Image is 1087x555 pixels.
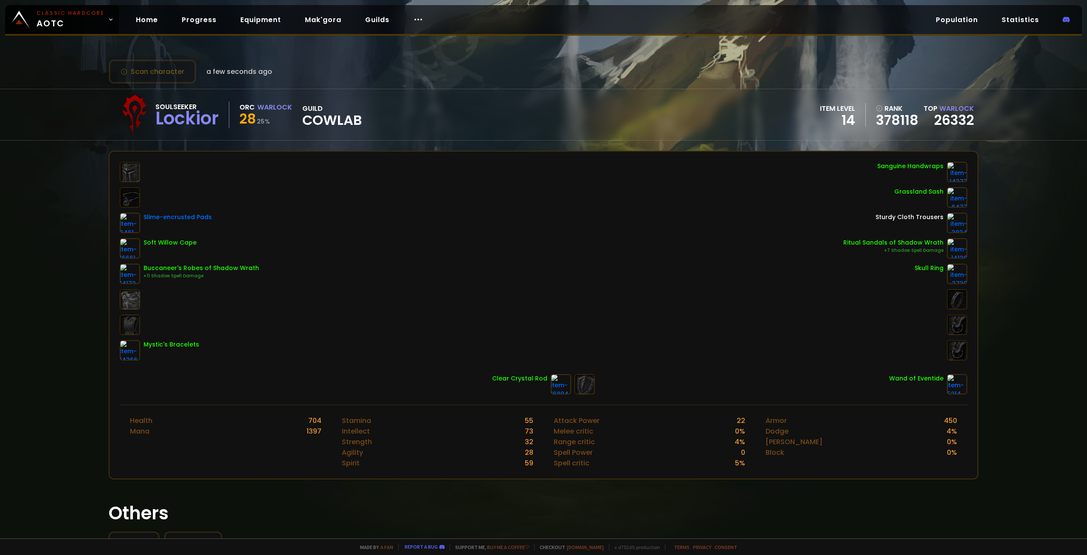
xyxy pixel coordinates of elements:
[109,500,978,527] h1: Others
[947,213,967,233] img: item-3834
[525,426,533,437] div: 73
[947,187,967,208] img: item-6477
[741,447,745,458] div: 0
[551,374,571,394] img: item-16894
[947,162,967,182] img: item-14377
[120,213,140,233] img: item-6461
[820,103,855,114] div: item level
[947,447,957,458] div: 0 %
[308,415,321,426] div: 704
[735,458,745,468] div: 5 %
[820,114,855,127] div: 14
[298,11,348,28] a: Mak'gora
[144,213,212,222] div: Slime-encrusted Pads
[735,437,745,447] div: 4 %
[302,114,362,127] span: CowLab
[155,112,219,125] div: Lockior
[5,5,119,34] a: Classic HardcoreAOTC
[120,340,140,361] img: item-14366
[947,374,967,394] img: item-5214
[843,238,943,247] div: Ritual Sandals of Shadow Wrath
[130,426,149,437] div: Mana
[257,117,270,126] small: 25 %
[206,66,272,77] span: a few seconds ago
[109,59,196,84] button: Scan character
[924,103,974,114] div: Top
[450,544,529,550] span: Support me,
[525,437,533,447] div: 32
[342,415,371,426] div: Stamina
[144,273,259,279] div: +11 Shadow Spell Damage
[492,374,547,383] div: Clear Crystal Rod
[934,110,974,130] a: 26332
[674,544,690,550] a: Terms
[554,426,593,437] div: Melee critic
[342,426,370,437] div: Intellect
[144,340,199,349] div: Mystic's Bracelets
[947,264,967,284] img: item-3739
[766,426,788,437] div: Dodge
[929,11,985,28] a: Population
[889,374,943,383] div: Wand of Eventide
[155,101,219,112] div: Soulseeker
[877,162,943,171] div: Sanguine Handwraps
[380,544,393,550] a: a fan
[534,544,604,550] span: Checkout
[239,109,256,128] span: 28
[234,11,288,28] a: Equipment
[737,415,745,426] div: 22
[939,104,974,113] span: Warlock
[567,544,604,550] a: [DOMAIN_NAME]
[693,544,711,550] a: Privacy
[876,114,918,127] a: 378118
[130,415,152,426] div: Health
[554,458,589,468] div: Spell critic
[239,102,255,113] div: Orc
[342,437,372,447] div: Strength
[37,9,104,17] small: Classic Hardcore
[307,426,321,437] div: 1397
[120,264,140,284] img: item-14172
[525,458,533,468] div: 59
[342,447,363,458] div: Agility
[554,447,593,458] div: Spell Power
[144,238,197,247] div: Soft Willow Cape
[735,426,745,437] div: 0 %
[487,544,529,550] a: Buy me a coffee
[358,11,396,28] a: Guilds
[525,447,533,458] div: 28
[876,213,943,222] div: Sturdy Cloth Trousers
[129,11,165,28] a: Home
[915,264,943,273] div: Skull Ring
[175,11,223,28] a: Progress
[766,415,787,426] div: Armor
[37,9,104,30] span: AOTC
[554,415,600,426] div: Attack Power
[766,437,822,447] div: [PERSON_NAME]
[944,415,957,426] div: 450
[946,426,957,437] div: 4 %
[120,238,140,259] img: item-16661
[995,11,1046,28] a: Statistics
[302,103,362,127] div: guild
[766,447,784,458] div: Block
[876,103,918,114] div: rank
[342,458,360,468] div: Spirit
[355,544,393,550] span: Made by
[715,544,737,550] a: Consent
[257,102,292,113] div: Warlock
[894,187,943,196] div: Grassland Sash
[947,238,967,259] img: item-14129
[405,544,438,550] a: Report a bug
[525,415,533,426] div: 55
[609,544,660,550] span: v. d752d5 - production
[554,437,595,447] div: Range critic
[843,247,943,254] div: +7 Shadow Spell Damage
[947,437,957,447] div: 0 %
[144,264,259,273] div: Buccaneer's Robes of Shadow Wrath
